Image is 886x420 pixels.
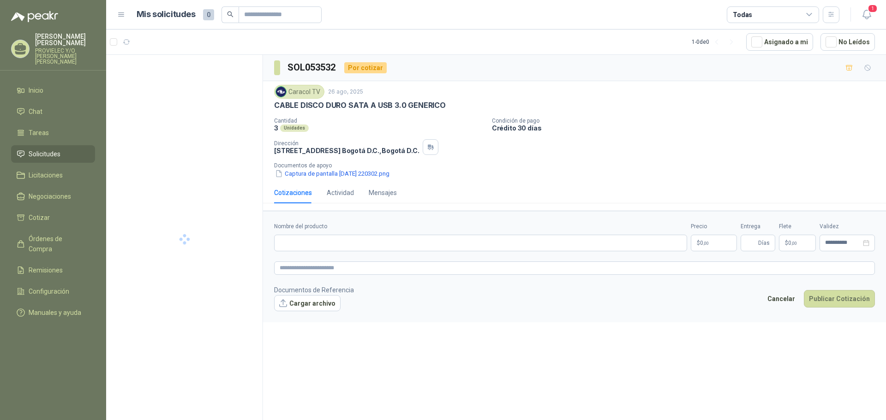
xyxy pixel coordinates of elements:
[29,234,86,254] span: Órdenes de Compra
[820,222,875,231] label: Validez
[29,128,49,138] span: Tareas
[274,118,485,124] p: Cantidad
[11,103,95,120] a: Chat
[700,240,709,246] span: 0
[11,11,58,22] img: Logo peakr
[29,213,50,223] span: Cotizar
[492,124,882,132] p: Crédito 30 días
[11,124,95,142] a: Tareas
[274,101,446,110] p: CABLE DISCO DURO SATA A USB 3.0 GENERICO
[11,188,95,205] a: Negociaciones
[858,6,875,23] button: 1
[868,4,878,13] span: 1
[11,261,95,279] a: Remisiones
[35,48,95,65] p: PROVIELEC Y/O [PERSON_NAME] [PERSON_NAME]
[692,35,739,49] div: 1 - 0 de 0
[274,140,419,147] p: Dirección
[274,147,419,154] p: [STREET_ADDRESS] Bogotá D.C. , Bogotá D.C.
[779,222,816,231] label: Flete
[11,230,95,258] a: Órdenes de Compra
[274,285,354,295] p: Documentos de Referencia
[762,290,800,308] button: Cancelar
[11,145,95,163] a: Solicitudes
[274,124,278,132] p: 3
[29,85,43,95] span: Inicio
[29,170,63,180] span: Licitaciones
[733,10,752,20] div: Todas
[758,235,770,251] span: Días
[29,191,71,201] span: Negociaciones
[11,283,95,300] a: Configuración
[369,188,397,198] div: Mensajes
[344,62,387,73] div: Por cotizar
[328,88,363,96] p: 26 ago, 2025
[274,169,390,178] button: Captura de pantalla [DATE] 220302.png
[746,33,813,51] button: Asignado a mi
[492,118,882,124] p: Condición de pago
[274,222,687,231] label: Nombre del producto
[779,235,816,251] p: $ 0,00
[29,286,69,296] span: Configuración
[327,188,354,198] div: Actividad
[804,290,875,308] button: Publicar Cotización
[785,240,788,246] span: $
[274,162,882,169] p: Documentos de apoyo
[29,308,81,318] span: Manuales y ayuda
[11,166,95,184] a: Licitaciones
[788,240,797,246] span: 0
[703,241,709,246] span: ,00
[691,235,737,251] p: $0,00
[11,82,95,99] a: Inicio
[791,241,797,246] span: ,00
[29,149,60,159] span: Solicitudes
[11,304,95,321] a: Manuales y ayuda
[820,33,875,51] button: No Leídos
[287,60,337,75] h3: SOL053532
[741,222,775,231] label: Entrega
[276,87,286,97] img: Company Logo
[11,209,95,226] a: Cotizar
[274,295,341,312] button: Cargar archivo
[274,85,324,99] div: Caracol TV
[35,33,95,46] p: [PERSON_NAME] [PERSON_NAME]
[29,106,42,117] span: Chat
[203,9,214,20] span: 0
[137,8,196,21] h1: Mis solicitudes
[691,222,737,231] label: Precio
[29,265,63,275] span: Remisiones
[274,188,312,198] div: Cotizaciones
[280,124,309,132] div: Unidades
[227,11,233,18] span: search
